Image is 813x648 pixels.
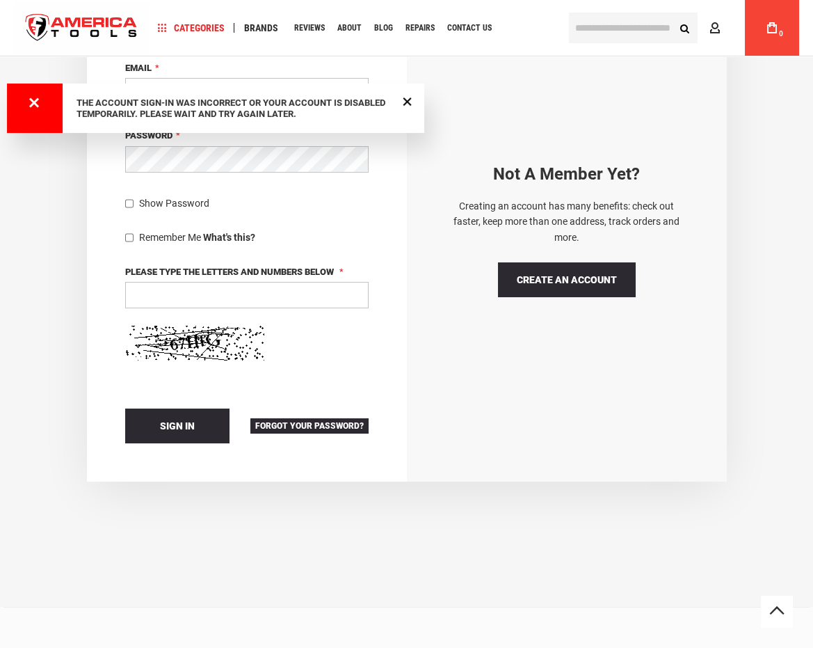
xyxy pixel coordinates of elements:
a: store logo [14,2,149,54]
a: Contact Us [441,19,498,38]
span: Please type the letters and numbers below [125,267,334,277]
a: Reviews [288,19,331,38]
a: Blog [368,19,399,38]
span: Reviews [294,24,325,32]
span: Categories [158,23,225,33]
a: Repairs [399,19,441,38]
span: Sign In [160,420,195,432]
span: Brands [244,23,278,33]
strong: Not a Member yet? [493,164,640,184]
strong: What's this? [203,232,255,243]
img: America Tools [14,2,149,54]
a: Brands [238,19,284,38]
button: Search [671,15,698,41]
span: Contact Us [447,24,492,32]
span: Blog [374,24,393,32]
img: Please type the letters and numbers below [125,326,264,361]
span: 0 [779,30,783,38]
button: Reload captcha [125,368,225,388]
span: Email [125,63,152,73]
span: Reload captcha [132,372,218,384]
div: The account sign-in was incorrect or your account is disabled temporarily. Please wait and try ag... [77,97,396,119]
span: Repairs [405,24,435,32]
button: Sign In [125,409,230,443]
span: Show Password [139,198,209,209]
a: Categories [152,19,231,38]
p: Creating an account has many benefits: check out faster, keep more than one address, track orders... [445,198,689,245]
span: Forgot Your Password? [255,421,364,431]
iframe: LiveChat chat widget [618,604,813,648]
span: Create an Account [517,274,617,285]
span: Remember Me [139,232,201,243]
div: Close Message [399,92,416,110]
a: About [331,19,368,38]
span: About [337,24,362,32]
a: Forgot Your Password? [250,418,369,434]
a: Create an Account [498,262,636,297]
